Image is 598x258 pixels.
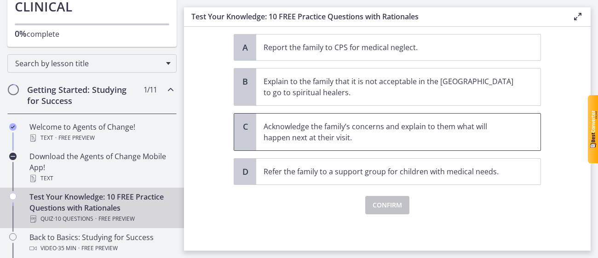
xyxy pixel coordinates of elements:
div: Video [29,243,173,254]
span: Free preview [98,213,135,224]
span: D [240,166,251,177]
span: 0% [15,28,27,39]
img: PxV2I3s+jv4f4+DBzMnBSs0AAAAAElFTkSuQmCC [590,110,597,147]
span: A [240,42,251,53]
span: Confirm [373,200,402,211]
i: Completed [9,123,17,131]
h2: Getting Started: Studying for Success [27,84,139,106]
div: Text [29,132,173,143]
p: Acknowledge the family’s concerns and explain to them what will happen next at their visit. [264,121,515,143]
span: · 10 Questions [53,213,93,224]
h3: Test Your Knowledge: 10 FREE Practice Questions with Rationales [191,11,558,22]
div: Welcome to Agents of Change! [29,121,173,143]
p: Refer the family to a support group for children with medical needs. [264,166,515,177]
span: Free preview [81,243,118,254]
span: 1 / 11 [144,84,157,95]
div: Text [29,173,173,184]
div: Search by lesson title [7,54,177,73]
div: Back to Basics: Studying for Success [29,232,173,254]
div: Quiz [29,213,173,224]
span: B [240,76,251,87]
span: · [55,132,57,143]
div: Download the Agents of Change Mobile App! [29,151,173,184]
p: Explain to the family that it is not acceptable in the [GEOGRAPHIC_DATA] to go to spiritual healers. [264,76,515,98]
span: · 35 min [57,243,76,254]
span: Search by lesson title [15,58,161,69]
button: Confirm [365,196,409,214]
span: C [240,121,251,132]
span: Free preview [58,132,95,143]
span: · [95,213,97,224]
div: Test Your Knowledge: 10 FREE Practice Questions with Rationales [29,191,173,224]
p: complete [15,28,169,40]
span: · [78,243,80,254]
p: Report the family to CPS for medical neglect. [264,42,515,53]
